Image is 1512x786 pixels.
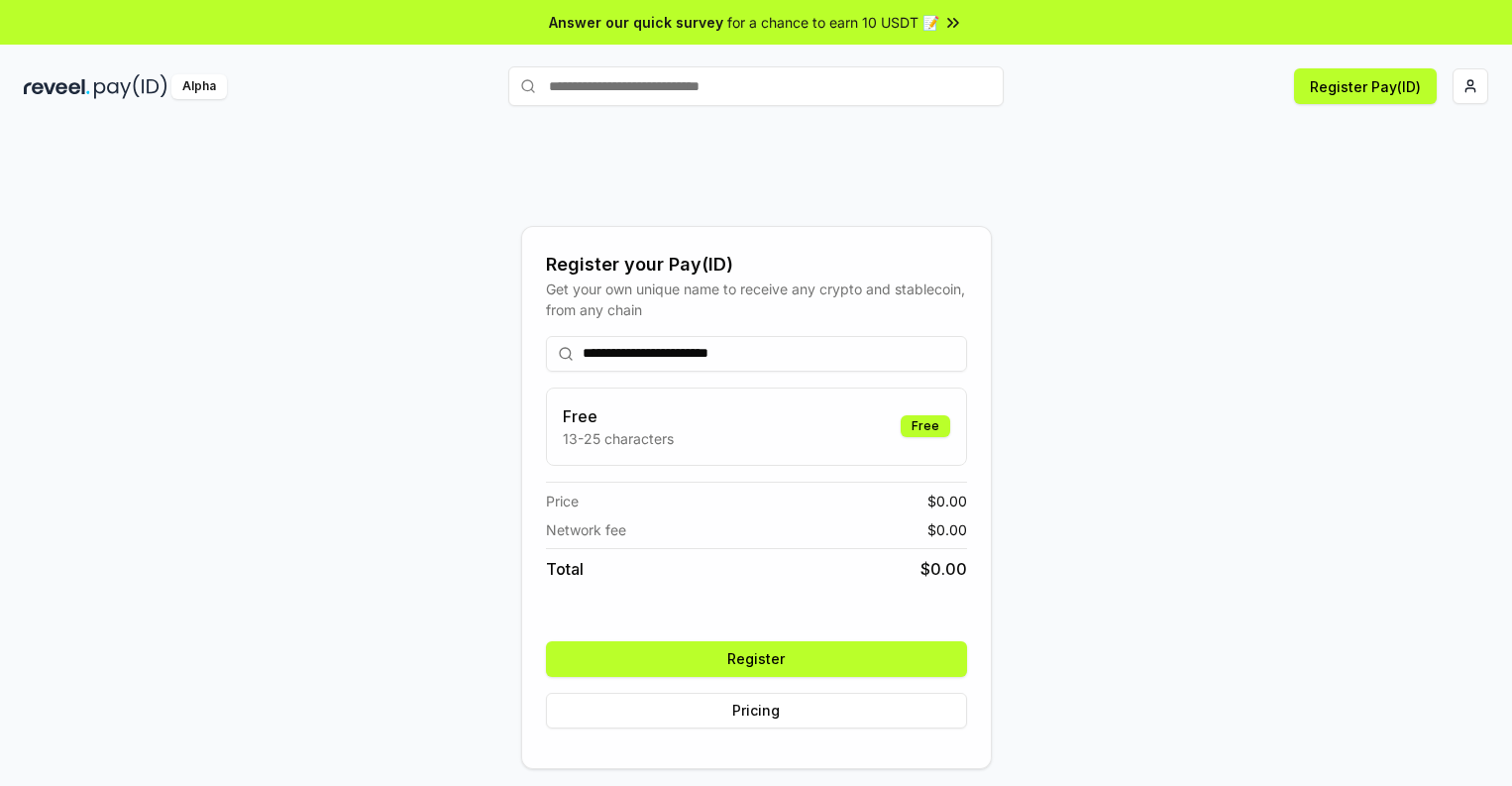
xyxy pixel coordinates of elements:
[1294,68,1437,104] button: Register Pay(ID)
[546,693,967,729] button: Pricing
[920,557,967,581] span: $ 0.00
[94,74,167,99] img: pay_id
[563,428,674,449] p: 13-25 characters
[546,557,584,581] span: Total
[549,12,723,33] span: Answer our quick survey
[546,279,967,320] div: Get your own unique name to receive any crypto and stablecoin, from any chain
[546,519,626,540] span: Network fee
[563,404,674,428] h3: Free
[24,74,90,99] img: reveel_dark
[171,74,227,99] div: Alpha
[546,491,579,511] span: Price
[727,12,939,33] span: for a chance to earn 10 USDT 📝
[901,415,950,437] div: Free
[927,519,967,540] span: $ 0.00
[546,641,967,677] button: Register
[546,251,967,279] div: Register your Pay(ID)
[927,491,967,511] span: $ 0.00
